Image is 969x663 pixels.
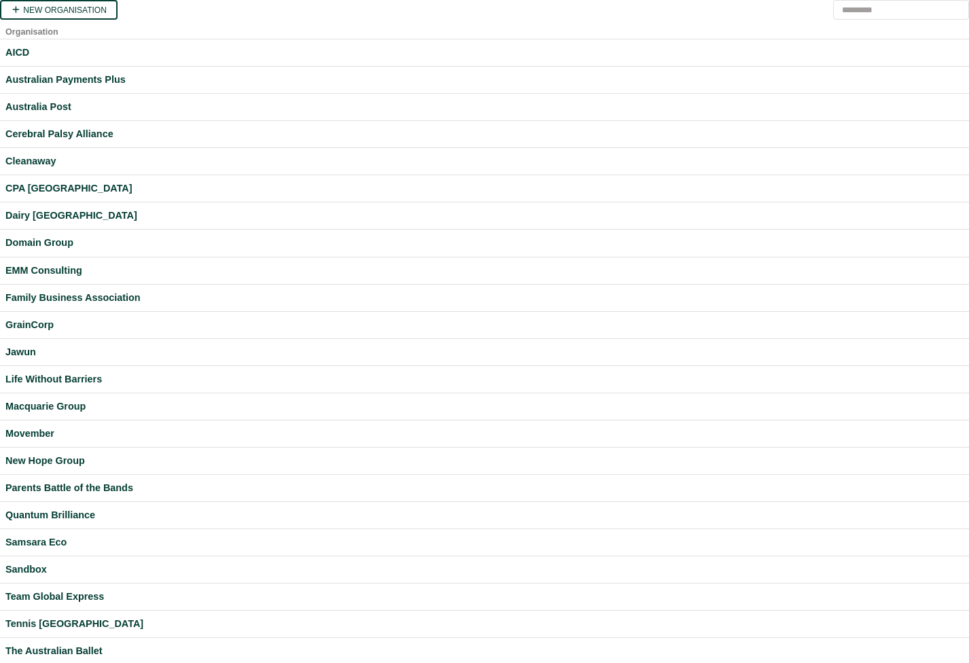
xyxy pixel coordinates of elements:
[5,535,964,550] a: Samsara Eco
[5,45,964,60] a: AICD
[5,507,964,523] a: Quantum Brilliance
[5,126,964,142] a: Cerebral Palsy Alliance
[5,399,964,414] a: Macquarie Group
[5,562,964,577] a: Sandbox
[5,154,964,169] a: Cleanaway
[5,181,964,196] a: CPA [GEOGRAPHIC_DATA]
[5,290,964,306] a: Family Business Association
[5,616,964,632] a: Tennis [GEOGRAPHIC_DATA]
[5,480,964,496] a: Parents Battle of the Bands
[5,208,964,223] a: Dairy [GEOGRAPHIC_DATA]
[5,235,964,251] a: Domain Group
[5,344,964,360] a: Jawun
[5,72,964,88] a: Australian Payments Plus
[5,426,964,442] a: Movember
[5,453,964,469] a: New Hope Group
[5,372,964,387] a: Life Without Barriers
[5,317,964,333] a: GrainCorp
[5,589,964,605] a: Team Global Express
[5,643,964,659] a: The Australian Ballet
[5,99,964,115] a: Australia Post
[5,263,964,279] a: EMM Consulting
